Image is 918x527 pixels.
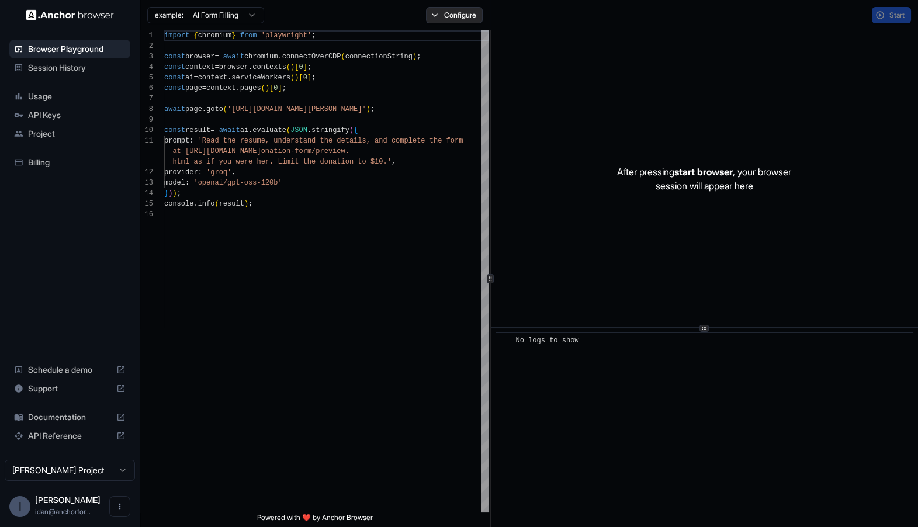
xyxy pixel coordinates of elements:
span: provider [164,168,198,176]
span: result [219,200,244,208]
span: : [189,137,193,145]
span: API Reference [28,430,112,442]
span: API Keys [28,109,126,121]
span: = [214,63,219,71]
span: Project [28,128,126,140]
span: = [193,74,198,82]
span: Schedule a demo [28,364,112,376]
span: lete the form [408,137,463,145]
span: at [URL][DOMAIN_NAME] [172,147,261,155]
span: [ [269,84,273,92]
span: const [164,74,185,82]
span: Browser Playground [28,43,126,55]
span: '[URL][DOMAIN_NAME][PERSON_NAME]' [227,105,366,113]
span: const [164,84,185,92]
span: . [307,126,311,134]
p: After pressing , your browser session will appear here [617,165,791,193]
span: ] [278,84,282,92]
span: ] [303,63,307,71]
span: connectionString [345,53,413,61]
div: 1 [140,30,153,41]
span: pages [240,84,261,92]
div: 7 [140,93,153,104]
span: .' [383,158,391,166]
span: . [235,84,240,92]
span: 'Read the resume, understand the details, and comp [198,137,408,145]
span: chromium [198,32,232,40]
span: browser [219,63,248,71]
span: import [164,32,189,40]
span: ) [366,105,370,113]
span: JSON [290,126,307,134]
span: 'openai/gpt-oss-120b' [193,179,282,187]
div: 11 [140,136,153,146]
span: connectOverCDP [282,53,341,61]
span: chromium [244,53,278,61]
div: Schedule a demo [9,360,130,379]
span: ) [295,74,299,82]
button: Configure [426,7,483,23]
span: = [210,126,214,134]
span: : [198,168,202,176]
div: 6 [140,83,153,93]
span: Documentation [28,411,112,423]
span: 0 [299,63,303,71]
span: ai [185,74,193,82]
div: 2 [140,41,153,51]
span: from [240,32,257,40]
div: 8 [140,104,153,115]
div: 13 [140,178,153,188]
span: page [185,84,202,92]
div: Browser Playground [9,40,130,58]
span: ) [244,200,248,208]
span: } [231,32,235,40]
span: , [231,168,235,176]
span: ( [261,84,265,92]
span: ) [290,63,295,71]
span: ( [223,105,227,113]
div: 14 [140,188,153,199]
span: = [214,53,219,61]
span: } [164,189,168,197]
span: await [223,53,244,61]
span: . [278,53,282,61]
span: = [202,84,206,92]
span: ( [341,53,345,61]
span: ​ [501,335,507,346]
div: Documentation [9,408,130,427]
span: stringify [311,126,349,134]
span: goto [206,105,223,113]
span: ; [282,84,286,92]
span: model [164,179,185,187]
div: 3 [140,51,153,62]
div: Usage [9,87,130,106]
span: ( [349,126,354,134]
span: ; [177,189,181,197]
span: Usage [28,91,126,102]
span: ; [307,63,311,71]
span: context [198,74,227,82]
span: Support [28,383,112,394]
span: html as if you were her. Limit the donation to $10 [172,158,383,166]
div: 4 [140,62,153,72]
span: [ [299,74,303,82]
span: Billing [28,157,126,168]
span: { [193,32,198,40]
span: ) [413,53,417,61]
span: 'playwright' [261,32,311,40]
div: Project [9,124,130,143]
span: page [185,105,202,113]
span: ( [214,200,219,208]
span: . [193,200,198,208]
span: browser [185,53,214,61]
span: ; [311,32,316,40]
span: idan@anchorforge.io [35,507,91,516]
span: ( [286,126,290,134]
span: console [164,200,193,208]
span: ; [248,200,252,208]
div: 10 [140,125,153,136]
span: const [164,126,185,134]
span: : [185,179,189,187]
span: evaluate [252,126,286,134]
span: 'groq' [206,168,231,176]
